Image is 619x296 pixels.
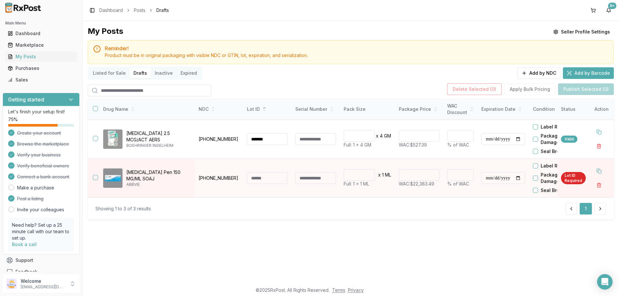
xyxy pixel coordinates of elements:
div: Lot ID [247,106,288,112]
label: Package Damaged [541,133,577,146]
th: Status [557,99,590,120]
span: 75 % [8,116,18,123]
p: [MEDICAL_DATA] Pen 150 MG/ML SOAJ [126,169,190,182]
p: Welcome [21,278,65,284]
div: Purchases [8,65,74,72]
img: User avatar [6,279,17,289]
span: Full: 1 x 1 ML [344,181,369,186]
button: Expired [177,68,201,78]
p: ABBVIE [126,182,190,187]
span: Create your account [17,130,61,136]
label: Seal Broken [541,187,568,194]
button: 9+ [604,5,614,15]
div: Product must be in original packaging with visible NDC or GTIN, lot, expiration, and serialization. [105,52,608,59]
p: GM [384,133,391,139]
a: Posts [134,7,145,14]
div: Package Price [399,106,439,112]
span: Connect a bank account [17,174,69,180]
p: [MEDICAL_DATA] 2.5 MCG/ACT AERS [126,130,190,143]
button: Drafts [130,68,151,78]
button: Inactive [151,68,177,78]
span: Verify your business [17,152,61,158]
button: Dashboard [3,28,80,39]
div: Serial Number [295,106,336,112]
div: Marketplace [8,42,74,48]
p: ML [385,172,391,178]
div: Lot ID Required [561,172,586,184]
div: Drug Name [103,106,190,112]
h3: Getting started [8,96,44,103]
a: Dashboard [99,7,123,14]
div: Valid [561,136,577,143]
span: Full: 1 x 4 GM [344,142,371,148]
a: Marketplace [5,39,77,51]
label: Label Residue [541,124,573,130]
div: Open Intercom Messenger [597,274,613,290]
button: Duplicate [593,165,605,177]
img: RxPost Logo [3,3,44,13]
th: Condition [529,99,577,120]
button: Purchases [3,63,80,73]
a: Sales [5,74,77,86]
img: Skyrizi Pen 150 MG/ML SOAJ [103,168,123,188]
span: Feedback [15,269,37,275]
button: Delete [593,140,605,152]
span: WAC: $527.39 [399,142,427,148]
div: 9+ [608,3,616,9]
span: Verify beneficial owners [17,163,69,169]
div: My Posts [8,53,74,60]
span: Browse the marketplace [17,141,69,147]
button: My Posts [3,52,80,62]
label: Label Residue [541,163,573,169]
h2: Main Menu [5,21,77,26]
a: Dashboard [5,28,77,39]
h5: Reminder! [105,46,608,51]
a: Book a call [12,242,37,247]
p: [PHONE_NUMBER] [199,175,239,181]
div: Showing 1 to 3 of 3 results [95,205,151,212]
a: Privacy [348,287,364,293]
button: Feedback [3,266,80,278]
button: Add by Barcode [563,67,614,79]
button: Add by NDC [517,67,560,79]
a: Invite your colleagues [17,206,64,213]
button: Marketplace [3,40,80,50]
p: Need help? Set up a 25 minute call with our team to set up. [12,222,70,241]
div: Sales [8,77,74,83]
nav: breadcrumb [99,7,169,14]
button: Support [3,254,80,266]
span: Drafts [156,7,169,14]
button: 1 [580,203,592,215]
span: % of WAC [447,181,469,186]
img: Spiriva Respimat 2.5 MCG/ACT AERS [103,129,123,149]
div: Dashboard [8,30,74,37]
span: Post a listing [17,196,44,202]
button: Delete [593,179,605,191]
a: Terms [332,287,345,293]
button: Seller Profile Settings [549,26,614,38]
div: Expiration Date [481,106,525,112]
p: x [376,133,378,139]
span: WAC: $22,383.49 [399,181,434,186]
p: Let's finish your setup first! [8,109,74,115]
th: Action [589,99,614,120]
div: WAC Discount [447,103,474,116]
p: 1 [382,172,384,178]
button: Duplicate [593,126,605,138]
div: My Posts [88,26,123,38]
button: Sales [3,75,80,85]
button: Listed for Sale [89,68,130,78]
div: NDC [199,106,239,112]
a: My Posts [5,51,77,62]
a: Make a purchase [17,185,54,191]
th: Pack Size [340,99,395,120]
p: [EMAIL_ADDRESS][DOMAIN_NAME] [21,284,65,290]
p: [PHONE_NUMBER] [199,136,239,142]
p: x [378,172,381,178]
label: Package Damaged [541,172,577,185]
a: Purchases [5,62,77,74]
p: 4 [380,133,383,139]
label: Seal Broken [541,148,568,155]
span: % of WAC [447,142,469,148]
p: BOEHRINGER INGELHEIM [126,143,190,148]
